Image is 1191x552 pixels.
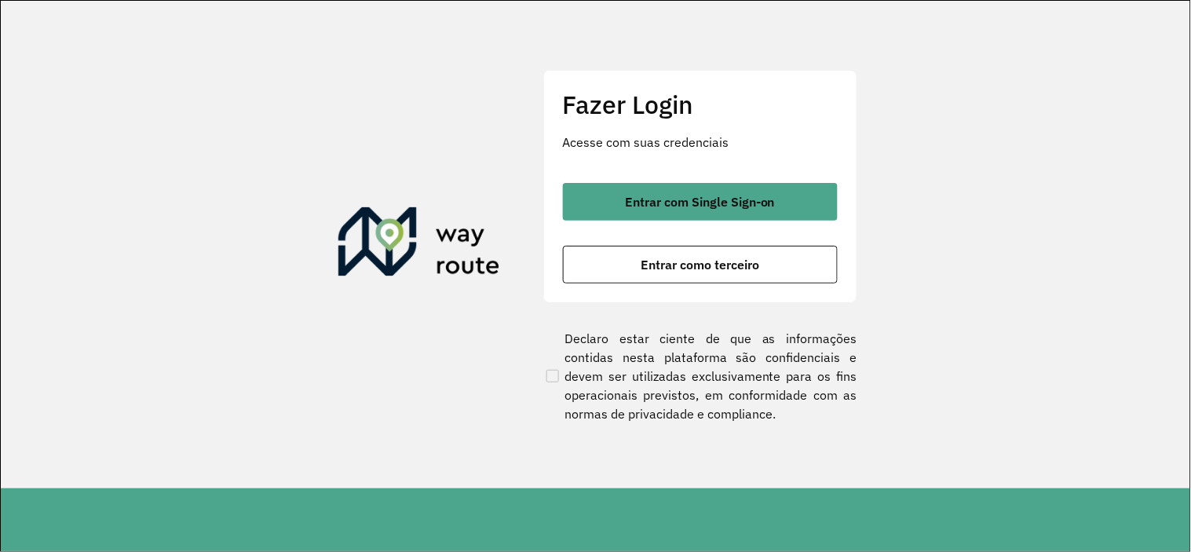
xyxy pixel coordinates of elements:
label: Declaro estar ciente de que as informações contidas nesta plataforma são confidenciais e devem se... [543,329,857,423]
span: Entrar como terceiro [641,258,759,271]
img: Roteirizador AmbevTech [338,207,500,283]
h2: Fazer Login [563,90,838,119]
p: Acesse com suas credenciais [563,133,838,152]
button: button [563,246,838,283]
button: button [563,183,838,221]
span: Entrar com Single Sign-on [625,196,775,208]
